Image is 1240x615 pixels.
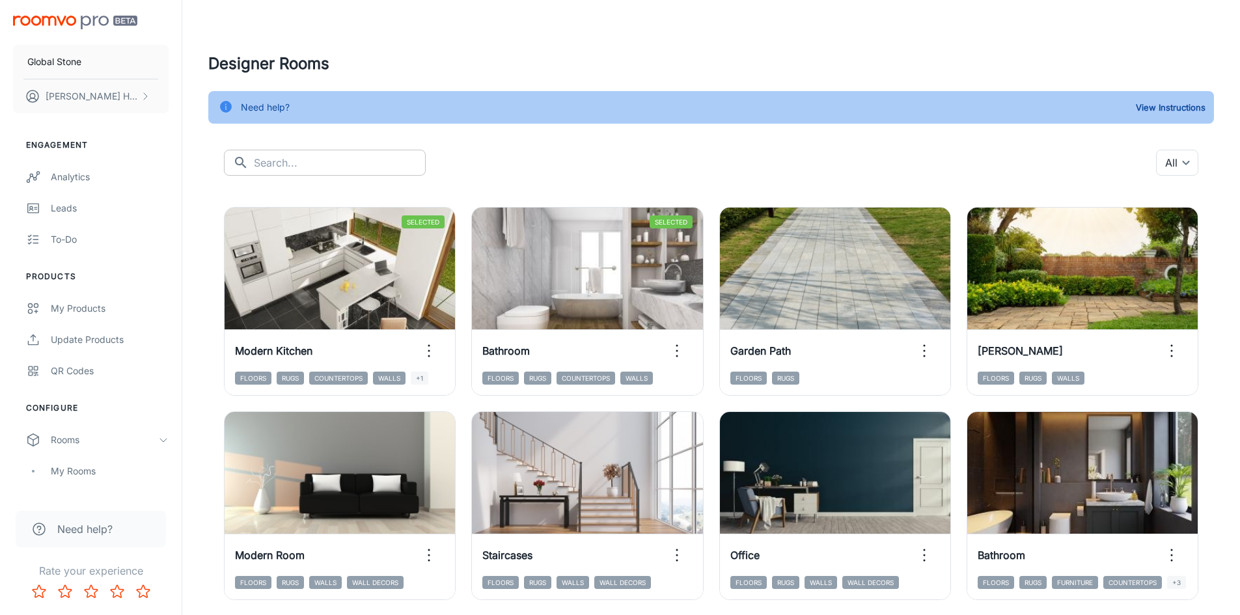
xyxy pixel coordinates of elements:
[13,79,169,113] button: [PERSON_NAME] Hawli
[730,343,791,359] h6: Garden Path
[208,52,1214,75] h4: Designer Rooms
[482,372,519,385] span: Floors
[411,372,428,385] span: +1
[1052,372,1084,385] span: Walls
[27,55,81,69] p: Global Stone
[650,215,693,228] span: Selected
[1052,576,1098,589] span: Furniture
[594,576,651,589] span: Wall Decors
[51,464,169,478] div: My Rooms
[241,95,290,120] div: Need help?
[51,170,169,184] div: Analytics
[1133,98,1209,117] button: View Instructions
[482,343,530,359] h6: Bathroom
[978,372,1014,385] span: Floors
[235,372,271,385] span: Floors
[51,433,158,447] div: Rooms
[557,372,615,385] span: Countertops
[235,343,312,359] h6: Modern Kitchen
[51,232,169,247] div: To-do
[51,201,169,215] div: Leads
[277,576,304,589] span: Rugs
[57,521,113,537] span: Need help?
[557,576,589,589] span: Walls
[772,576,799,589] span: Rugs
[978,576,1014,589] span: Floors
[620,372,653,385] span: Walls
[1019,576,1047,589] span: Rugs
[524,372,551,385] span: Rugs
[51,495,169,510] div: Designer Rooms
[482,576,519,589] span: Floors
[78,579,104,605] button: Rate 3 star
[13,45,169,79] button: Global Stone
[46,89,137,103] p: [PERSON_NAME] Hawli
[26,579,52,605] button: Rate 1 star
[842,576,899,589] span: Wall Decors
[104,579,130,605] button: Rate 4 star
[309,372,368,385] span: Countertops
[51,364,169,378] div: QR Codes
[309,576,342,589] span: Walls
[772,372,799,385] span: Rugs
[235,576,271,589] span: Floors
[13,16,137,29] img: Roomvo PRO Beta
[347,576,404,589] span: Wall Decors
[1019,372,1047,385] span: Rugs
[482,547,532,563] h6: Staircases
[51,301,169,316] div: My Products
[51,333,169,347] div: Update Products
[1156,150,1198,176] div: All
[373,372,406,385] span: Walls
[730,576,767,589] span: Floors
[130,579,156,605] button: Rate 5 star
[402,215,445,228] span: Selected
[52,579,78,605] button: Rate 2 star
[1103,576,1162,589] span: Countertops
[978,343,1063,359] h6: [PERSON_NAME]
[10,563,171,579] p: Rate your experience
[805,576,837,589] span: Walls
[235,547,305,563] h6: Modern Room
[254,150,426,176] input: Search...
[524,576,551,589] span: Rugs
[1167,576,1186,589] span: +3
[277,372,304,385] span: Rugs
[730,372,767,385] span: Floors
[730,547,760,563] h6: Office
[978,547,1025,563] h6: Bathroom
